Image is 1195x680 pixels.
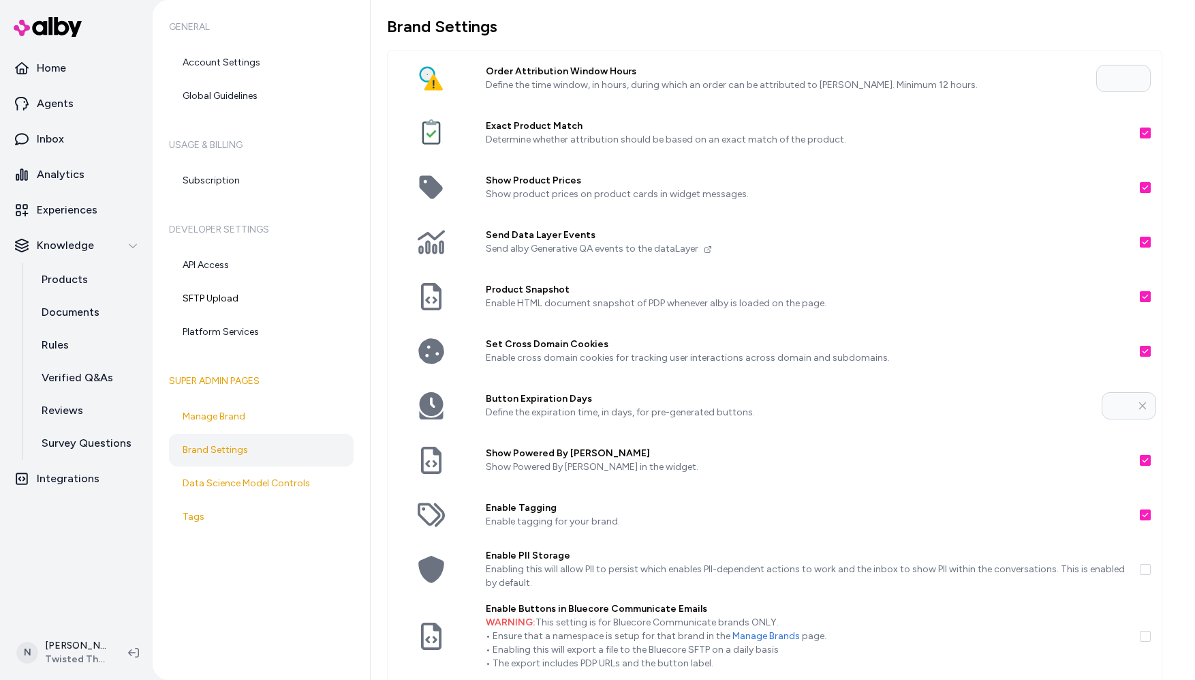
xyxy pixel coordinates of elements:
[486,515,1129,529] p: Enable tagging for your brand.
[486,549,1129,563] label: Enable PII Storage
[486,338,1129,351] label: Set Cross Domain Cookies
[169,249,354,282] a: API Access
[486,563,1129,590] p: Enabling this will allow PII to persist which enables PII-dependent actions to work and the inbox...
[5,87,147,120] a: Agents
[16,642,38,664] span: N
[8,631,117,675] button: N[PERSON_NAME]Twisted Throttle
[732,630,800,642] a: Manage Brands
[28,394,147,427] a: Reviews
[5,194,147,226] a: Experiences
[169,434,354,467] a: Brand Settings
[486,283,1129,297] label: Product Snapshot
[37,131,64,147] p: Inbox
[42,435,131,452] p: Survey Questions
[486,242,1129,256] p: Send alby Generative QA events to the dataLayer
[486,65,1085,78] label: Order Attribution Window Hours
[37,471,99,487] p: Integrations
[5,52,147,85] a: Home
[28,427,147,460] a: Survey Questions
[169,501,354,533] a: Tags
[28,296,147,329] a: Documents
[486,78,1085,92] p: Define the time window, in hours, during which an order can be attributed to [PERSON_NAME]. Minim...
[5,229,147,262] button: Knowledge
[486,602,1129,616] label: Enable Buttons in Bluecore Communicate Emails
[169,400,354,433] a: Manage Brand
[42,337,69,353] p: Rules
[45,639,106,653] p: [PERSON_NAME]
[486,133,1129,147] p: Determine whether attribution should be based on an exact match of the product.
[486,188,1129,201] p: Show product prices on product cards in widget messages.
[42,370,113,386] p: Verified Q&As
[486,460,1129,474] p: Show Powered By [PERSON_NAME] in the widget.
[486,119,1129,133] label: Exact Product Match
[5,158,147,191] a: Analytics
[42,304,99,321] p: Documents
[28,263,147,296] a: Products
[169,282,354,315] a: SFTP Upload
[42,271,88,288] p: Products
[387,16,1162,37] h1: Brand Settings
[37,202,97,218] p: Experiences
[37,95,74,112] p: Agents
[486,447,1129,460] label: Show Powered By [PERSON_NAME]
[169,211,354,249] h6: Developer Settings
[45,653,106,666] span: Twisted Throttle
[5,462,147,495] a: Integrations
[169,8,354,46] h6: General
[169,46,354,79] a: Account Settings
[37,237,94,254] p: Knowledge
[28,361,147,394] a: Verified Q&As
[14,17,82,37] img: alby Logo
[28,329,147,361] a: Rules
[486,501,1129,515] label: Enable Tagging
[486,297,1129,310] p: Enable HTML document snapshot of PDP whenever alby is loaded on the page.
[169,362,354,400] h6: Super Admin Pages
[169,467,354,500] a: Data Science Model Controls
[5,123,147,156] a: Inbox
[169,80,354,113] a: Global Guidelines
[42,402,83,419] p: Reviews
[37,60,66,76] p: Home
[169,316,354,349] a: Platform Services
[486,616,1129,670] p: This setting is for Bluecore Communicate brands ONLY. • Ensure that a namespace is setup for that...
[486,351,1129,365] p: Enable cross domain cookies for tracking user interactions across domain and subdomains.
[169,164,354,197] a: Subscription
[486,228,1129,242] label: Send Data Layer Events
[486,392,1091,406] label: Button Expiration Days
[486,406,1091,419] p: Define the expiration time, in days, for pre-generated buttons.
[486,174,1129,188] label: Show Product Prices
[37,166,84,183] p: Analytics
[486,617,536,628] span: WARNING:
[169,126,354,164] h6: Usage & Billing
